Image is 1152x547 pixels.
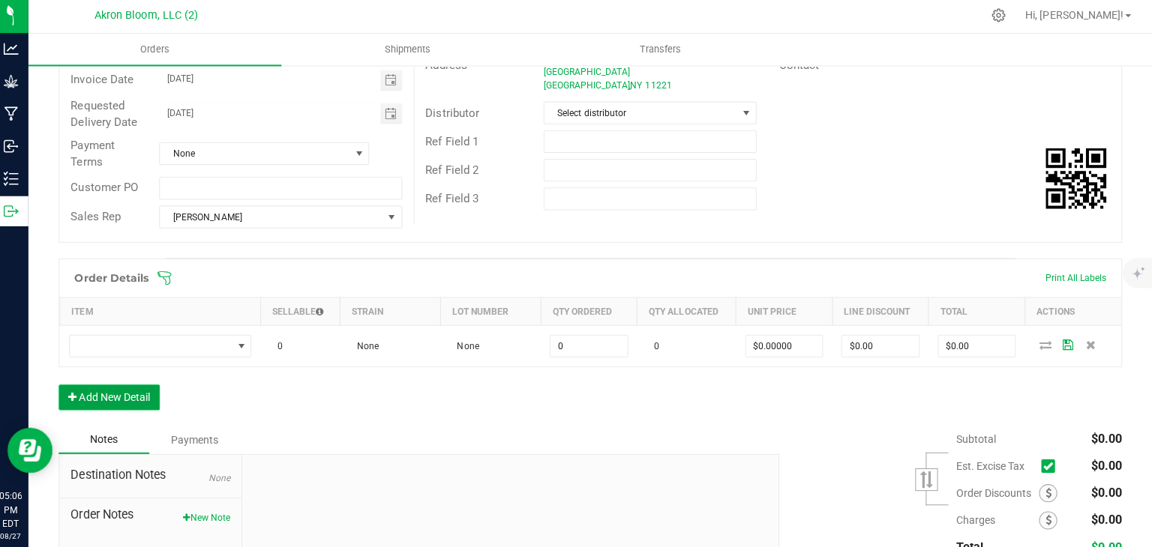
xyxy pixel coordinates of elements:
span: 0 [649,341,662,351]
span: Ref Field 2 [430,165,483,178]
th: Item [67,297,267,325]
span: Shipments [370,45,455,58]
th: Lot Number [445,297,544,325]
input: 0 [940,336,1016,357]
a: Orders [36,36,287,67]
inline-svg: Manufacturing [11,108,26,123]
span: , [632,82,634,93]
span: Customer PO [78,182,145,196]
span: Toggle calendar [385,72,407,93]
span: Charges [957,513,1039,525]
span: Payment Terms [78,140,121,171]
th: Actions [1025,297,1121,325]
th: Total [930,297,1026,325]
iframe: Resource center [15,427,60,472]
span: Distributor [430,108,484,121]
span: Address [430,61,472,74]
inline-svg: Grow [11,76,26,91]
span: [GEOGRAPHIC_DATA] [547,69,634,79]
h1: Order Details [82,273,155,285]
button: Add New Detail [66,384,166,410]
span: NO DATA FOUND [76,335,258,357]
span: None [166,145,355,166]
span: Toggle calendar [385,105,407,126]
div: Manage settings [990,10,1009,25]
span: Akron Bloom, LLC (2) [102,11,205,24]
span: Orders [127,45,196,58]
a: Transfers [538,36,790,67]
span: Sales Rep [78,211,127,224]
th: Strain [346,297,445,325]
th: Qty Ordered [544,297,640,325]
input: 0 [844,336,920,357]
div: Notes [66,425,156,453]
span: Invoice Date [78,75,140,88]
span: Contact [781,61,821,74]
span: NY [634,82,646,93]
span: $0.00 [1091,458,1122,472]
span: Est. Excise Tax [957,459,1036,471]
inline-svg: Analytics [11,43,26,58]
p: 05:06 PM EDT [7,489,29,529]
span: None [214,472,236,483]
input: 0 [748,336,825,357]
span: $0.00 [1091,485,1122,499]
img: Scan me! [1046,150,1106,210]
span: Save Order Detail [1057,340,1079,349]
div: Payments [156,426,246,453]
span: Calculate excise tax [1042,455,1062,475]
inline-svg: Inbound [11,140,26,155]
span: Destination Notes [78,465,236,483]
span: [GEOGRAPHIC_DATA], [547,82,635,93]
span: [PERSON_NAME] [166,208,387,229]
span: None [355,341,384,351]
qrcode: 00000050 [1046,150,1106,210]
input: 0 [554,336,631,357]
span: Subtotal [957,432,997,444]
span: 11221 [649,82,675,93]
inline-svg: Outbound [11,205,26,220]
span: Order Notes [78,505,236,523]
span: Hi, [PERSON_NAME]! [1026,11,1123,23]
span: Requested Delivery Date [78,100,144,131]
inline-svg: Inventory [11,172,26,187]
button: New Note [190,510,236,524]
p: 08/27 [7,529,29,540]
span: $0.00 [1091,512,1122,526]
th: Unit Price [739,297,835,325]
span: None [454,341,483,351]
span: Transfers [622,45,704,58]
a: Shipments [287,36,538,67]
span: 0 [275,341,288,351]
th: Line Discount [834,297,930,325]
span: Order Discounts [957,486,1039,498]
span: $0.00 [1091,431,1122,445]
span: Delete Order Detail [1079,340,1102,349]
span: Select distributor [548,104,739,125]
th: Sellable [266,297,345,325]
th: Qty Allocated [640,297,739,325]
span: Ref Field 1 [430,136,483,150]
span: Ref Field 3 [430,193,483,207]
